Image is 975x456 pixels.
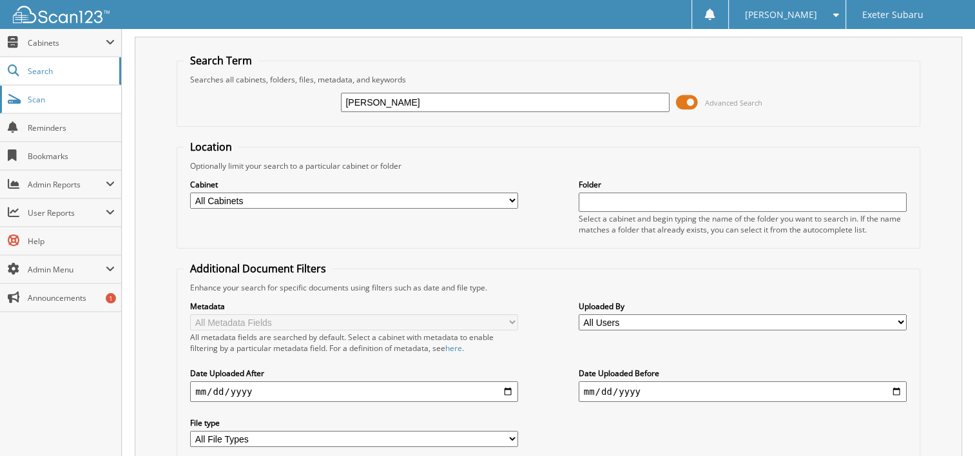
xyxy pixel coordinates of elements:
[579,368,907,379] label: Date Uploaded Before
[190,301,518,312] label: Metadata
[28,122,115,133] span: Reminders
[190,179,518,190] label: Cabinet
[745,11,817,19] span: [PERSON_NAME]
[28,292,115,303] span: Announcements
[184,261,333,276] legend: Additional Document Filters
[28,37,106,48] span: Cabinets
[28,207,106,218] span: User Reports
[579,301,907,312] label: Uploaded By
[28,151,115,162] span: Bookmarks
[184,282,913,293] div: Enhance your search for specific documents using filters such as date and file type.
[190,332,518,354] div: All metadata fields are searched by default. Select a cabinet with metadata to enable filtering b...
[184,140,238,154] legend: Location
[579,381,907,402] input: end
[190,381,518,402] input: start
[445,343,462,354] a: here
[190,368,518,379] label: Date Uploaded After
[184,160,913,171] div: Optionally limit your search to a particular cabinet or folder
[28,94,115,105] span: Scan
[579,179,907,190] label: Folder
[184,74,913,85] div: Searches all cabinets, folders, files, metadata, and keywords
[13,6,110,23] img: scan123-logo-white.svg
[106,293,116,303] div: 1
[28,179,106,190] span: Admin Reports
[28,236,115,247] span: Help
[579,213,907,235] div: Select a cabinet and begin typing the name of the folder you want to search in. If the name match...
[28,264,106,275] span: Admin Menu
[190,417,518,428] label: File type
[705,98,762,108] span: Advanced Search
[184,53,258,68] legend: Search Term
[862,11,923,19] span: Exeter Subaru
[28,66,113,77] span: Search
